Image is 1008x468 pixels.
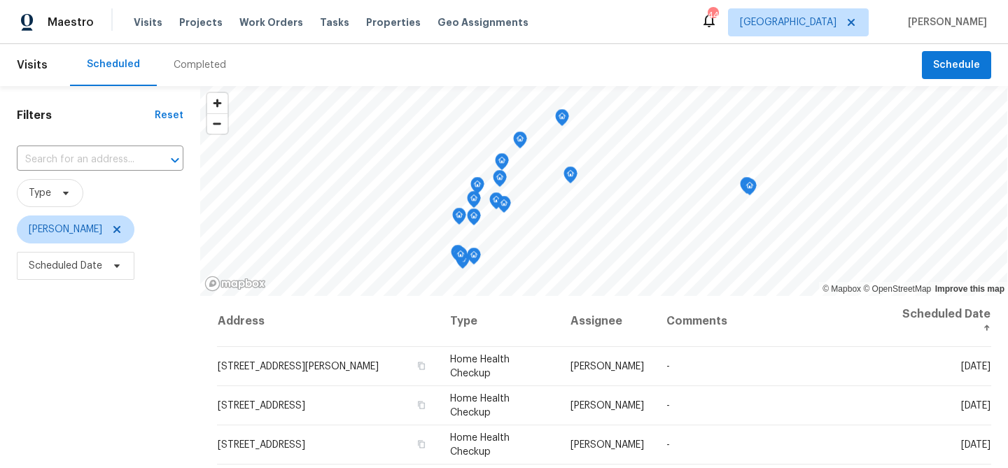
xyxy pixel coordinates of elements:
th: Scheduled Date ↑ [888,296,991,347]
span: Scheduled Date [29,259,102,273]
span: Type [29,186,51,200]
span: Home Health Checkup [450,355,510,378]
a: Mapbox homepage [204,276,266,292]
button: Copy Address [415,360,428,372]
div: Map marker [467,248,481,269]
div: Reset [155,108,183,122]
span: [PERSON_NAME] [570,401,644,411]
div: Map marker [743,178,757,200]
div: Map marker [497,196,511,218]
span: Properties [366,15,421,29]
th: Type [439,296,559,347]
div: Map marker [470,177,484,199]
th: Comments [655,296,888,347]
span: [GEOGRAPHIC_DATA] [740,15,836,29]
div: 44 [708,8,717,22]
button: Zoom out [207,113,227,134]
button: Open [165,150,185,170]
div: Map marker [493,170,507,192]
span: [DATE] [961,362,990,371]
span: Work Orders [239,15,303,29]
div: Map marker [467,208,481,230]
button: Copy Address [415,438,428,451]
div: Map marker [467,191,481,213]
span: Visits [134,15,162,29]
span: [STREET_ADDRESS] [218,440,305,450]
span: - [666,401,670,411]
span: Home Health Checkup [450,433,510,457]
button: Schedule [922,51,991,80]
th: Assignee [559,296,655,347]
span: Geo Assignments [437,15,528,29]
span: [DATE] [961,401,990,411]
span: Projects [179,15,223,29]
a: Improve this map [935,284,1004,294]
button: Copy Address [415,399,428,411]
div: Map marker [452,208,466,229]
div: Completed [174,58,226,72]
span: Visits [17,50,48,80]
span: - [666,362,670,371]
div: Map marker [489,192,503,214]
span: Schedule [933,57,980,74]
span: [DATE] [961,440,990,450]
span: [STREET_ADDRESS][PERSON_NAME] [218,362,379,371]
div: Map marker [451,245,465,267]
input: Search for an address... [17,149,144,171]
span: Maestro [48,15,94,29]
a: OpenStreetMap [863,284,931,294]
div: Map marker [740,177,754,199]
div: Map marker [555,109,569,131]
span: - [666,440,670,450]
span: Tasks [320,17,349,27]
button: Zoom in [207,93,227,113]
span: [PERSON_NAME] [570,362,644,371]
span: [STREET_ADDRESS] [218,401,305,411]
div: Map marker [456,252,470,274]
a: Mapbox [822,284,861,294]
span: Zoom out [207,114,227,134]
div: Map marker [495,153,509,175]
canvas: Map [200,86,1008,296]
span: [PERSON_NAME] [29,222,102,236]
div: Scheduled [87,57,140,71]
div: Map marker [513,132,527,153]
th: Address [217,296,439,347]
h1: Filters [17,108,155,122]
span: [PERSON_NAME] [570,440,644,450]
span: Home Health Checkup [450,394,510,418]
div: Map marker [454,247,468,269]
span: [PERSON_NAME] [902,15,987,29]
div: Map marker [563,166,577,188]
